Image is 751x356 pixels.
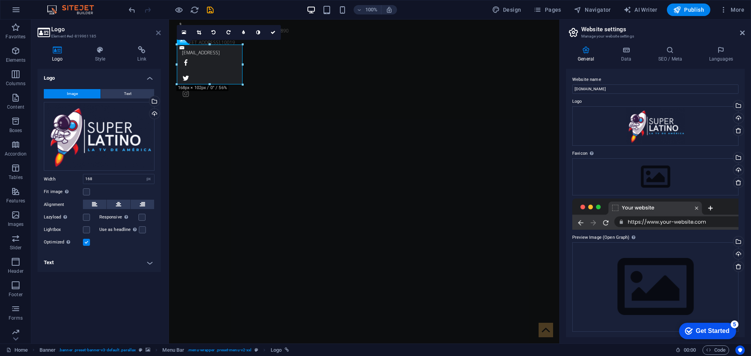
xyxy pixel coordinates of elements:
p: Tables [9,174,23,181]
p: Features [6,198,25,204]
h4: Logo [38,69,161,83]
span: Text [124,89,131,98]
h4: General [566,46,609,63]
i: Reload page [190,5,199,14]
h4: Languages [697,46,745,63]
a: Rotate left 90° [207,25,221,40]
label: Preview Image (Open Graph) [572,233,738,242]
i: On resize automatically adjust zoom level to fit chosen device. [386,6,393,13]
label: Responsive [99,213,138,222]
p: Slider [10,245,22,251]
label: Fit image [44,187,83,197]
p: Columns [6,81,25,87]
h4: Data [609,46,646,63]
label: Width [44,177,83,181]
nav: breadcrumb [40,345,289,355]
div: Select files from the file manager, stock photos, or upload file(s) [572,242,738,332]
i: Undo: Change colors (Ctrl+Z) [128,5,137,14]
span: Click to select. Double-click to edit [162,345,184,355]
span: . menu-wrapper .preset-menu-v2-xxl [187,345,252,355]
span: Publish [673,6,704,14]
span: Code [706,345,726,355]
span: 00 00 [684,345,696,355]
label: Favicon [572,149,738,158]
button: Design [489,4,525,16]
div: Select files from the file manager, stock photos, or upload file(s) [572,158,738,195]
p: Content [7,104,24,110]
span: More [720,6,744,14]
button: undo [127,5,137,14]
button: 100% [354,5,381,14]
label: Alignment [44,200,83,209]
h4: SEO / Meta [646,46,697,63]
h3: Manage your website settings [581,33,729,40]
i: This element is linked [285,348,289,352]
p: Footer [9,292,23,298]
label: Optimized [44,238,83,247]
h2: Website settings [581,26,745,33]
p: Header [8,268,23,274]
button: Pages [530,4,564,16]
label: Lazyload [44,213,83,222]
span: Design [492,6,521,14]
h4: Text [38,253,161,272]
h4: Link [123,46,161,63]
a: Select files from the file manager, stock photos, or upload file(s) [177,25,192,40]
button: Image [44,89,101,98]
i: This element is a customizable preset [255,348,258,352]
a: Greyscale [251,25,266,40]
a: Blur [236,25,251,40]
button: Text [101,89,154,98]
span: Click to select. Double-click to edit [40,345,56,355]
h4: Logo [38,46,81,63]
span: Navigator [574,6,611,14]
div: 5 [58,2,66,9]
a: Crop mode [192,25,207,40]
span: Image [67,89,78,98]
div: Get Started [23,9,57,16]
label: Website name [572,75,738,84]
div: logo-2YqkgpvqxjX-0DYrhWmwDg.png [44,102,155,171]
div: Design (Ctrl+Alt+Y) [489,4,525,16]
p: Favorites [5,34,25,40]
p: Images [8,221,24,227]
p: Forms [9,315,23,321]
div: logo-2YqkgpvqxjX-0DYrhWmwDg.png [572,106,738,146]
button: reload [190,5,199,14]
span: : [689,347,690,353]
input: Name... [572,84,738,94]
p: Boxes [9,127,22,134]
h2: Logo [51,26,161,33]
h3: Element #ed-819961185 [51,33,145,40]
a: Click to cancel selection. Double-click to open Pages [6,345,28,355]
button: Publish [667,4,710,16]
span: Click to select. Double-click to edit [271,345,282,355]
label: Use as headline [99,225,139,234]
label: Lightbox [44,225,83,234]
h6: 100% [365,5,378,14]
label: Logo [572,97,738,106]
button: Click here to leave preview mode and continue editing [174,5,183,14]
button: save [205,5,215,14]
i: This element is a customizable preset [139,348,142,352]
img: Editor Logo [45,5,104,14]
span: Pages [534,6,561,14]
a: Confirm ( Ctrl ⏎ ) [266,25,281,40]
button: AI Writer [620,4,661,16]
i: This element contains a background [146,348,150,352]
button: Navigator [571,4,614,16]
span: . banner .preset-banner-v3-default .parallax [59,345,136,355]
i: Save (Ctrl+S) [206,5,215,14]
a: Rotate right 90° [221,25,236,40]
button: More [717,4,747,16]
span: AI Writer [623,6,658,14]
div: Get Started 5 items remaining, 0% complete [6,4,63,20]
h6: Session time [676,345,696,355]
h4: Style [81,46,123,63]
button: Code [702,345,729,355]
p: Accordion [5,151,27,157]
button: Usercentrics [735,345,745,355]
p: Elements [6,57,26,63]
